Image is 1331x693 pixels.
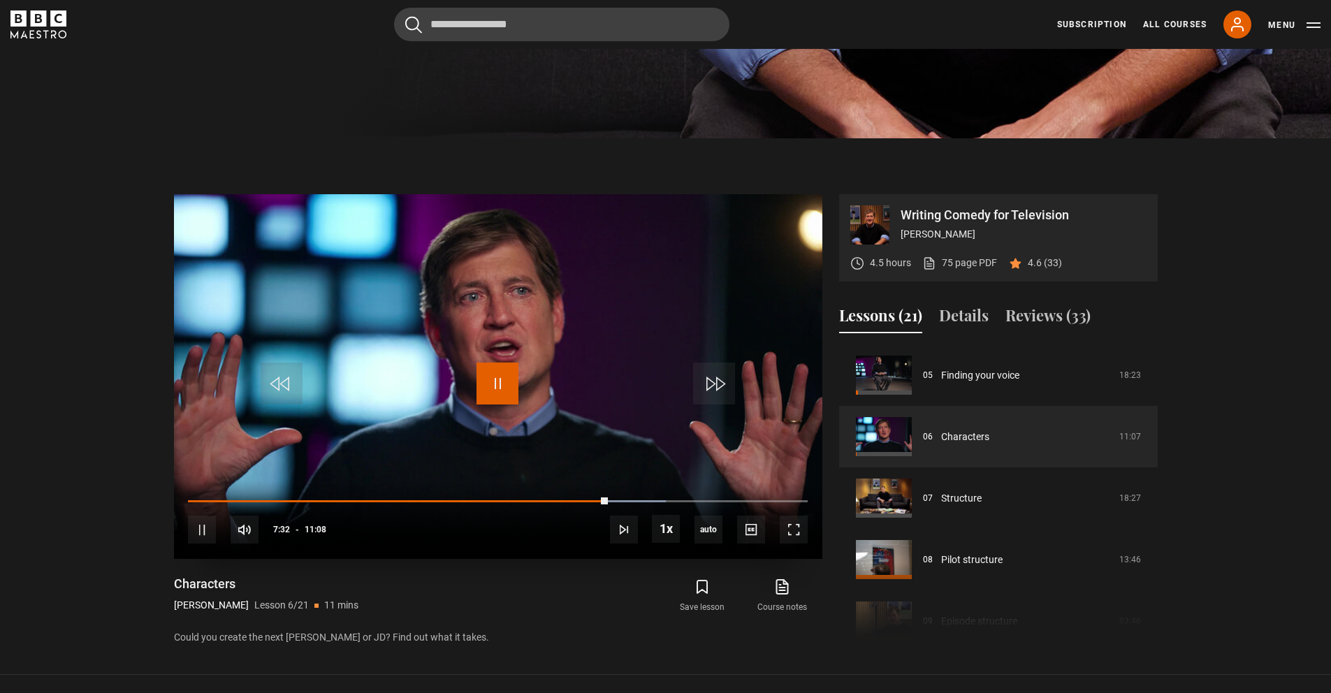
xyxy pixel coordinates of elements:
[742,576,822,616] a: Course notes
[1005,304,1091,333] button: Reviews (33)
[870,256,911,270] p: 4.5 hours
[405,16,422,34] button: Submit the search query
[901,209,1147,221] p: Writing Comedy for Television
[231,516,259,544] button: Mute
[296,525,299,534] span: -
[941,553,1003,567] a: Pilot structure
[941,491,982,506] a: Structure
[10,10,66,38] svg: BBC Maestro
[1028,256,1062,270] p: 4.6 (33)
[737,516,765,544] button: Captions
[324,598,358,613] p: 11 mins
[1143,18,1207,31] a: All Courses
[174,598,249,613] p: [PERSON_NAME]
[839,304,922,333] button: Lessons (21)
[780,516,808,544] button: Fullscreen
[652,515,680,543] button: Playback Rate
[610,516,638,544] button: Next Lesson
[941,430,989,444] a: Characters
[394,8,729,41] input: Search
[941,368,1019,383] a: Finding your voice
[254,598,309,613] p: Lesson 6/21
[694,516,722,544] span: auto
[174,576,358,592] h1: Characters
[188,516,216,544] button: Pause
[174,630,822,645] p: Could you create the next [PERSON_NAME] or JD? Find out what it takes.
[939,304,989,333] button: Details
[1057,18,1126,31] a: Subscription
[662,576,742,616] button: Save lesson
[174,194,822,559] video-js: Video Player
[922,256,997,270] a: 75 page PDF
[1268,18,1321,32] button: Toggle navigation
[188,500,807,503] div: Progress Bar
[694,516,722,544] div: Current quality: 720p
[901,227,1147,242] p: [PERSON_NAME]
[305,517,326,542] span: 11:08
[273,517,290,542] span: 7:32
